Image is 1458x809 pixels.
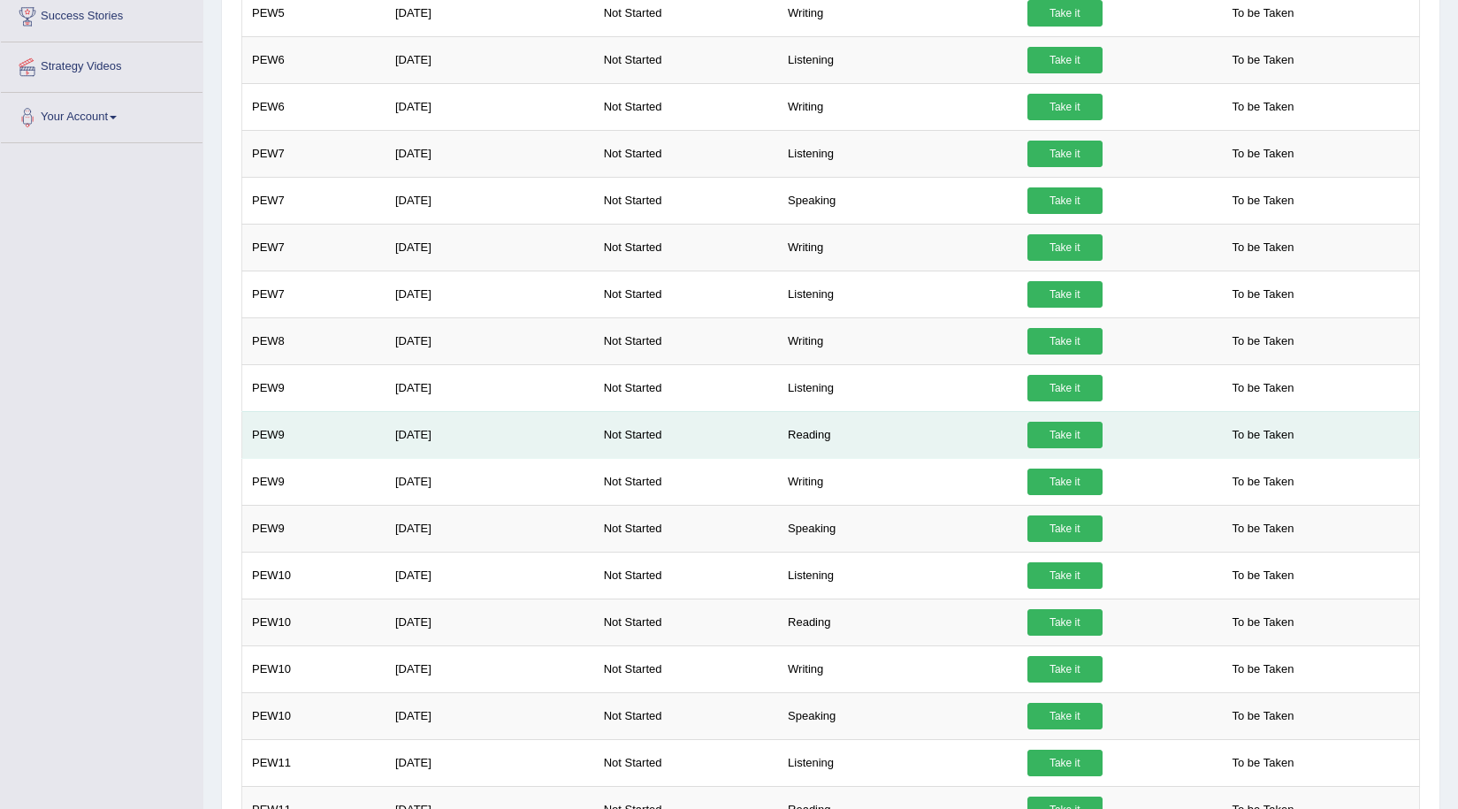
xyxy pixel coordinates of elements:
[778,599,1018,645] td: Reading
[778,411,1018,458] td: Reading
[242,317,385,364] td: PEW8
[1224,141,1303,167] span: To be Taken
[1224,656,1303,683] span: To be Taken
[385,36,594,83] td: [DATE]
[1027,328,1103,355] a: Take it
[1224,515,1303,542] span: To be Taken
[385,505,594,552] td: [DATE]
[1027,562,1103,589] a: Take it
[1027,94,1103,120] a: Take it
[1027,141,1103,167] a: Take it
[1224,94,1303,120] span: To be Taken
[1027,281,1103,308] a: Take it
[1,42,202,87] a: Strategy Videos
[778,552,1018,599] td: Listening
[1224,469,1303,495] span: To be Taken
[778,224,1018,271] td: Writing
[1027,187,1103,214] a: Take it
[1224,703,1303,729] span: To be Taken
[242,36,385,83] td: PEW6
[385,83,594,130] td: [DATE]
[594,83,778,130] td: Not Started
[594,505,778,552] td: Not Started
[242,692,385,739] td: PEW10
[385,552,594,599] td: [DATE]
[242,599,385,645] td: PEW10
[242,83,385,130] td: PEW6
[1027,515,1103,542] a: Take it
[1,93,202,137] a: Your Account
[1224,187,1303,214] span: To be Taken
[1027,750,1103,776] a: Take it
[242,458,385,505] td: PEW9
[1027,422,1103,448] a: Take it
[594,271,778,317] td: Not Started
[385,599,594,645] td: [DATE]
[385,364,594,411] td: [DATE]
[385,224,594,271] td: [DATE]
[385,317,594,364] td: [DATE]
[594,645,778,692] td: Not Started
[1027,656,1103,683] a: Take it
[242,177,385,224] td: PEW7
[385,692,594,739] td: [DATE]
[1224,562,1303,589] span: To be Taken
[385,411,594,458] td: [DATE]
[1224,422,1303,448] span: To be Taken
[594,36,778,83] td: Not Started
[594,177,778,224] td: Not Started
[1027,234,1103,261] a: Take it
[385,271,594,317] td: [DATE]
[594,130,778,177] td: Not Started
[1027,469,1103,495] a: Take it
[1027,375,1103,401] a: Take it
[778,739,1018,786] td: Listening
[594,692,778,739] td: Not Started
[778,364,1018,411] td: Listening
[242,411,385,458] td: PEW9
[242,130,385,177] td: PEW7
[385,130,594,177] td: [DATE]
[1224,750,1303,776] span: To be Taken
[594,224,778,271] td: Not Started
[778,36,1018,83] td: Listening
[385,739,594,786] td: [DATE]
[594,364,778,411] td: Not Started
[594,458,778,505] td: Not Started
[385,458,594,505] td: [DATE]
[242,552,385,599] td: PEW10
[385,645,594,692] td: [DATE]
[385,177,594,224] td: [DATE]
[242,505,385,552] td: PEW9
[778,271,1018,317] td: Listening
[778,83,1018,130] td: Writing
[594,599,778,645] td: Not Started
[594,411,778,458] td: Not Started
[778,177,1018,224] td: Speaking
[1224,234,1303,261] span: To be Taken
[778,692,1018,739] td: Speaking
[1027,703,1103,729] a: Take it
[242,739,385,786] td: PEW11
[1027,609,1103,636] a: Take it
[1224,47,1303,73] span: To be Taken
[1224,328,1303,355] span: To be Taken
[1027,47,1103,73] a: Take it
[242,364,385,411] td: PEW9
[242,645,385,692] td: PEW10
[1224,375,1303,401] span: To be Taken
[242,224,385,271] td: PEW7
[778,645,1018,692] td: Writing
[242,271,385,317] td: PEW7
[594,739,778,786] td: Not Started
[778,505,1018,552] td: Speaking
[778,317,1018,364] td: Writing
[1224,281,1303,308] span: To be Taken
[778,130,1018,177] td: Listening
[1224,609,1303,636] span: To be Taken
[778,458,1018,505] td: Writing
[594,317,778,364] td: Not Started
[594,552,778,599] td: Not Started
